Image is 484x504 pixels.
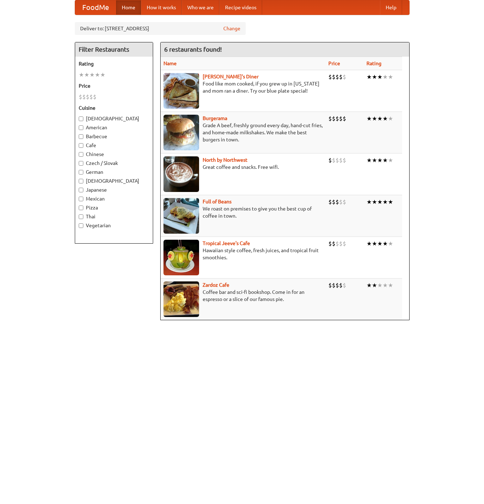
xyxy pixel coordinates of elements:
[203,282,229,288] a: Zardoz Cafe
[79,93,82,101] li: $
[163,205,323,219] p: We roast on premises to give you the best cup of coffee in town.
[372,240,377,248] li: ★
[219,0,262,15] a: Recipe videos
[203,115,227,121] a: Burgerama
[328,281,332,289] li: $
[382,281,388,289] li: ★
[79,60,149,67] h5: Rating
[79,168,149,176] label: German
[164,46,222,53] ng-pluralize: 6 restaurants found!
[203,199,231,204] b: Full of Beans
[332,198,335,206] li: $
[372,281,377,289] li: ★
[79,161,83,166] input: Czech / Slovak
[377,115,382,123] li: ★
[163,115,199,150] img: burgerama.jpg
[339,240,343,248] li: $
[89,93,93,101] li: $
[332,281,335,289] li: $
[79,143,83,148] input: Cafe
[372,198,377,206] li: ★
[79,142,149,149] label: Cafe
[163,281,199,317] img: zardoz.jpg
[203,240,250,246] a: Tropical Jeeve's Cafe
[223,25,240,32] a: Change
[328,115,332,123] li: $
[79,177,149,185] label: [DEMOGRAPHIC_DATA]
[377,240,382,248] li: ★
[163,61,177,66] a: Name
[343,156,346,164] li: $
[79,206,83,210] input: Pizza
[377,156,382,164] li: ★
[382,240,388,248] li: ★
[79,204,149,211] label: Pizza
[377,281,382,289] li: ★
[335,115,339,123] li: $
[79,124,149,131] label: American
[100,71,105,79] li: ★
[79,195,149,202] label: Mexican
[79,179,83,183] input: [DEMOGRAPHIC_DATA]
[89,71,95,79] li: ★
[79,186,149,193] label: Japanese
[382,156,388,164] li: ★
[79,71,84,79] li: ★
[343,281,346,289] li: $
[339,115,343,123] li: $
[366,240,372,248] li: ★
[79,160,149,167] label: Czech / Slovak
[84,71,89,79] li: ★
[366,73,372,81] li: ★
[343,198,346,206] li: $
[377,198,382,206] li: ★
[377,73,382,81] li: ★
[343,115,346,123] li: $
[388,240,393,248] li: ★
[382,73,388,81] li: ★
[79,223,83,228] input: Vegetarian
[95,71,100,79] li: ★
[388,198,393,206] li: ★
[79,125,83,130] input: American
[82,93,86,101] li: $
[382,198,388,206] li: ★
[79,170,83,175] input: German
[388,156,393,164] li: ★
[79,214,83,219] input: Thai
[372,115,377,123] li: ★
[75,22,246,35] div: Deliver to: [STREET_ADDRESS]
[163,80,323,94] p: Food like mom cooked, if you grew up in [US_STATE] and mom ran a diner. Try our blue plate special!
[203,157,248,163] a: North by Northwest
[380,0,402,15] a: Help
[163,247,323,261] p: Hawaiian style coffee, fresh juices, and tropical fruit smoothies.
[366,198,372,206] li: ★
[339,156,343,164] li: $
[203,74,259,79] a: [PERSON_NAME]'s Diner
[339,281,343,289] li: $
[79,188,83,192] input: Japanese
[366,156,372,164] li: ★
[93,93,97,101] li: $
[116,0,141,15] a: Home
[328,61,340,66] a: Price
[372,73,377,81] li: ★
[335,240,339,248] li: $
[79,151,149,158] label: Chinese
[335,73,339,81] li: $
[332,240,335,248] li: $
[388,73,393,81] li: ★
[332,115,335,123] li: $
[366,61,381,66] a: Rating
[163,122,323,143] p: Grade A beef, freshly ground every day, hand-cut fries, and home-made milkshakes. We make the bes...
[79,213,149,220] label: Thai
[75,0,116,15] a: FoodMe
[343,73,346,81] li: $
[343,240,346,248] li: $
[328,198,332,206] li: $
[79,152,83,157] input: Chinese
